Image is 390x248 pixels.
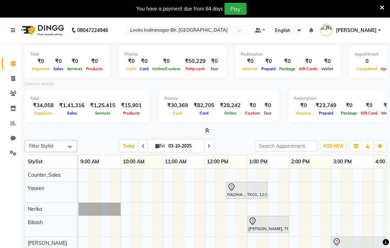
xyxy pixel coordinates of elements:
[29,143,54,149] span: Filter Stylist
[321,141,345,151] button: ADD NEW
[294,102,313,110] div: ₹0
[138,66,150,71] span: Card
[84,66,105,71] span: Products
[136,5,223,13] div: You have a payment due from 64 days
[248,217,288,232] div: [PERSON_NAME], TK02, 01:00 PM-02:00 PM, Highlights/Streaks(F)*
[171,111,184,116] span: Cash
[241,66,260,71] span: Voucher
[359,111,379,116] span: Gift Card
[184,66,207,71] span: Petty cash
[87,102,118,110] div: ₹1,25,415
[84,57,105,65] div: ₹0
[30,57,52,65] div: ₹0
[320,66,335,71] span: Wallet
[163,157,188,167] a: 11:00 AM
[25,81,54,87] label: Current month
[28,158,42,165] span: Stylist
[294,111,313,116] span: Voucher
[355,66,379,71] span: Completed
[313,102,339,110] div: ₹23,749
[18,20,66,40] img: logo
[320,57,335,65] div: ₹0
[323,143,344,149] span: ADD NEW
[138,57,150,65] div: ₹0
[336,27,377,34] span: [PERSON_NAME]
[164,102,191,110] div: ₹30,369
[256,141,317,151] input: Search Appointment
[355,57,379,65] div: 0
[65,66,84,71] span: Services
[243,111,262,116] span: Custom
[120,141,137,151] span: Today
[77,20,108,40] b: 08047224946
[222,111,238,116] span: Online
[260,57,277,65] div: ₹0
[150,57,182,65] div: ₹0
[198,111,210,116] span: Card
[260,66,277,71] span: Prepaid
[121,157,146,167] a: 10:00 AM
[30,96,144,102] div: Total
[65,111,79,116] span: Sales
[297,66,320,71] span: Gift Cards
[164,96,274,102] div: Finance
[52,57,65,65] div: ₹0
[65,57,84,65] div: ₹0
[208,57,221,65] div: ₹0
[224,3,247,15] button: Pay
[243,102,262,110] div: ₹0
[339,111,359,116] span: Package
[277,66,297,71] span: Package
[359,102,379,110] div: ₹0
[227,183,267,198] div: RADHA ., TK01, 12:30 PM-01:30 PM, Roots Touchup Inoa(F)
[205,157,230,167] a: 12:00 PM
[331,157,354,167] a: 3:00 PM
[28,172,61,178] span: Counter_Sales
[30,66,52,71] span: Expenses
[79,157,101,167] a: 9:00 AM
[277,57,297,65] div: ₹0
[209,66,220,71] span: Due
[125,57,138,65] div: ₹0
[118,102,144,110] div: ₹15,901
[191,102,217,110] div: ₹82,705
[125,51,221,57] div: Finance
[121,111,142,116] span: Products
[247,157,269,167] a: 1:00 PM
[289,157,311,167] a: 2:00 PM
[317,111,335,116] span: Prepaid
[33,111,54,116] span: Expenses
[56,102,87,110] div: ₹1,41,316
[182,57,208,65] div: ₹50,229
[166,141,201,151] input: 2025-10-03
[28,240,67,246] span: [PERSON_NAME]
[217,102,243,110] div: ₹28,242
[52,66,65,71] span: Sales
[30,102,56,110] div: ₹34,058
[339,102,359,110] div: ₹0
[93,111,112,116] span: Services
[320,24,332,36] img: Rashi Paliwal
[297,57,320,65] div: ₹0
[28,206,42,212] span: Nerika
[28,185,44,191] span: Yaseen
[241,51,335,57] div: Redemption
[30,51,105,57] div: Total
[262,102,274,110] div: ₹0
[125,66,138,71] span: Cash
[154,143,166,149] span: Fri
[241,57,260,65] div: ₹0
[262,111,273,116] span: Due
[150,66,182,71] span: Online/Custom
[28,219,43,226] span: Bikash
